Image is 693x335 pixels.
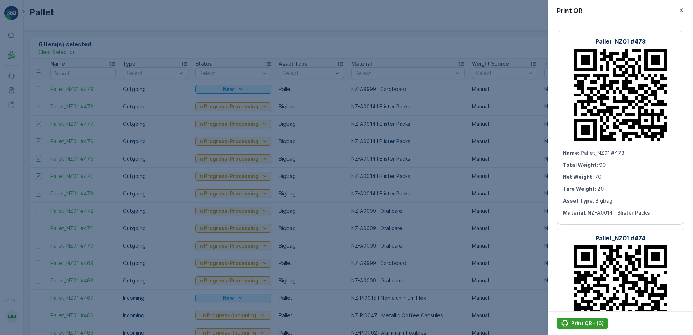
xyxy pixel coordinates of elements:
span: Asset Type : [563,198,595,204]
span: Pallet_NZ01 #473 [581,150,624,156]
span: Total Weight : [563,162,599,168]
span: Bigbag [595,198,613,204]
p: Print QR [557,6,582,16]
p: Pallet_NZ01 #473 [596,37,646,46]
span: 70 [595,174,601,180]
span: Material : [563,210,588,216]
span: 20 [597,186,604,192]
span: NZ-A0014 I Blister Packs [588,210,650,216]
span: 90 [599,162,606,168]
span: Name : [563,150,581,156]
span: Net Weight : [563,174,595,180]
p: Pallet_NZ01 #474 [596,234,646,243]
p: Print QR - (6) [571,320,604,327]
span: Tare Weight : [563,186,597,192]
button: Print QR - (6) [557,318,608,329]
